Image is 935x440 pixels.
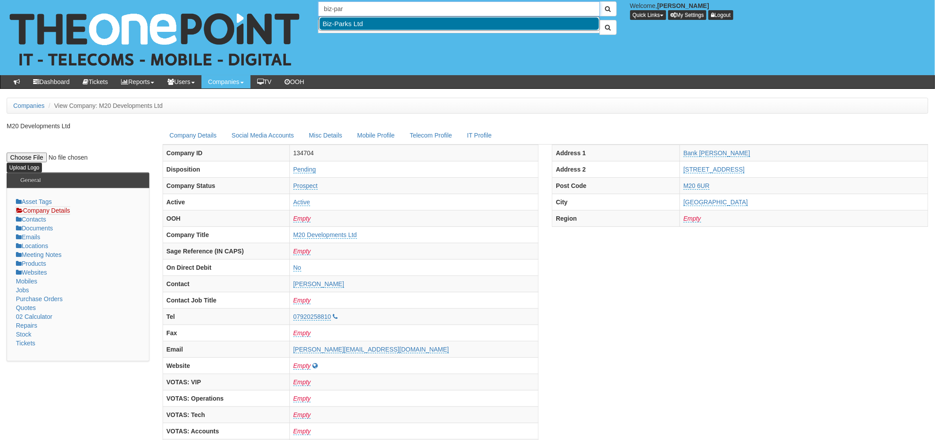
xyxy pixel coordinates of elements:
a: Emails [16,233,40,241]
a: Asset Tags [16,198,52,205]
a: 02 Calculator [16,313,53,320]
a: Telecom Profile [403,126,459,145]
th: Address 1 [552,145,680,161]
a: Empty [684,215,701,222]
a: Locations [16,242,48,249]
th: VOTAS: VIP [163,374,289,390]
a: Stock [16,331,31,338]
a: Biz-Parks Ltd [319,17,599,30]
li: View Company: M20 Developments Ltd [46,101,163,110]
a: Company Details [16,207,70,214]
th: Company ID [163,145,289,161]
a: OOH [278,75,311,88]
td: 134704 [289,145,539,161]
a: [PERSON_NAME] [293,280,344,288]
a: Social Media Accounts [224,126,301,145]
th: Sage Reference (IN CAPS) [163,243,289,260]
a: TV [251,75,278,88]
a: Company Details [163,126,224,145]
th: Company Title [163,227,289,243]
a: Empty [293,297,311,304]
a: Tickets [76,75,115,88]
th: City [552,194,680,210]
button: Quick Links [630,10,666,20]
a: Contacts [16,216,46,223]
a: Tickets [16,340,35,347]
a: Jobs [16,287,29,294]
input: Upload Logo [7,163,42,172]
b: [PERSON_NAME] [658,2,709,9]
th: OOH [163,210,289,227]
a: Empty [293,428,311,435]
a: Empty [293,248,311,255]
a: Documents [16,225,53,232]
a: Mobile Profile [350,126,402,145]
a: Active [293,199,310,206]
th: Contact [163,276,289,292]
th: Active [163,194,289,210]
a: [STREET_ADDRESS] [684,166,745,173]
a: Empty [293,362,311,370]
a: No [293,264,301,272]
a: Companies [13,102,45,109]
a: Reports [114,75,161,88]
th: On Direct Debit [163,260,289,276]
th: VOTAS: Tech [163,407,289,423]
h3: General [16,173,45,188]
a: Empty [293,395,311,402]
th: Email [163,341,289,358]
a: M20 Developments Ltd [293,231,357,239]
a: Logout [708,10,734,20]
a: Empty [293,329,311,337]
a: Pending [293,166,316,173]
a: Users [161,75,201,88]
a: Bank [PERSON_NAME] [684,149,750,157]
a: Empty [293,411,311,419]
a: Meeting Notes [16,251,61,258]
a: Misc Details [302,126,349,145]
a: Companies [201,75,251,88]
a: Repairs [16,322,37,329]
a: My Settings [668,10,707,20]
a: Purchase Orders [16,295,63,302]
th: Website [163,358,289,374]
th: Post Code [552,178,680,194]
a: Dashboard [27,75,76,88]
p: M20 Developments Ltd [7,122,149,130]
a: Quotes [16,304,36,311]
th: Disposition [163,161,289,178]
th: Company Status [163,178,289,194]
a: Websites [16,269,47,276]
a: IT Profile [460,126,499,145]
a: [PERSON_NAME][EMAIL_ADDRESS][DOMAIN_NAME] [293,346,449,353]
a: M20 6UR [684,182,710,190]
a: Empty [293,215,311,222]
a: Empty [293,379,311,386]
a: Products [16,260,46,267]
th: VOTAS: Accounts [163,423,289,440]
th: Fax [163,325,289,341]
th: Address 2 [552,161,680,178]
a: [GEOGRAPHIC_DATA] [684,199,748,206]
th: Tel [163,309,289,325]
a: 07920258810 [293,313,331,321]
a: Prospect [293,182,318,190]
th: VOTAS: Operations [163,390,289,407]
th: Contact Job Title [163,292,289,309]
input: Search Companies [318,1,600,16]
a: Mobiles [16,278,37,285]
div: Welcome, [623,1,935,20]
th: Region [552,210,680,227]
